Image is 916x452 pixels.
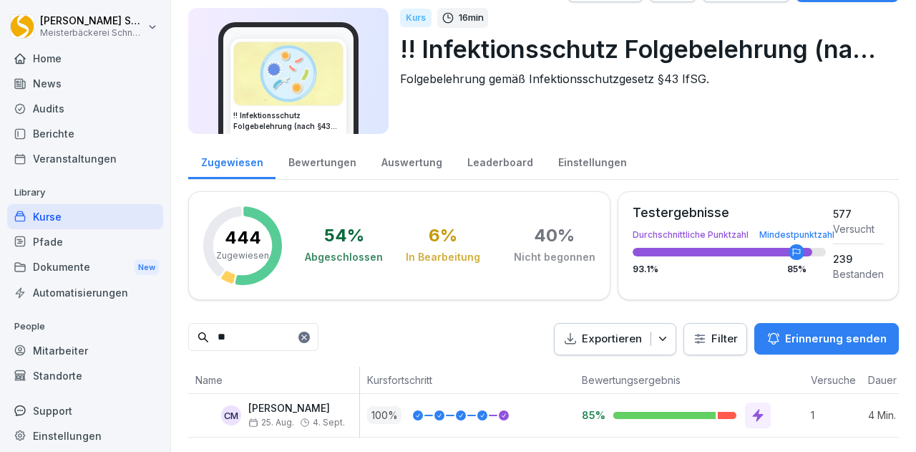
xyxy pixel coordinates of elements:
[400,70,887,87] p: Folgebelehrung gemäß Infektionsschutzgesetz §43 IfSG.
[787,265,807,274] div: 85 %
[7,280,163,305] a: Automatisierungen
[7,71,163,96] a: News
[248,403,345,415] p: [PERSON_NAME]
[545,143,639,179] a: Einstellungen
[7,46,163,71] a: Home
[454,143,545,179] a: Leaderboard
[811,372,854,388] p: Versuche
[582,331,642,347] p: Exportieren
[233,110,343,132] h3: !! Infektionsschutz Folgebelehrung (nach §43 IfSG)
[833,251,884,266] div: 239
[135,259,159,276] div: New
[633,265,826,274] div: 93.1 %
[534,227,575,244] div: 40 %
[195,372,352,388] p: Name
[7,254,163,281] div: Dokumente
[324,227,364,244] div: 54 %
[7,204,163,229] a: Kurse
[759,231,834,239] div: Mindestpunktzahl
[833,206,884,221] div: 577
[369,143,454,179] a: Auswertung
[7,254,163,281] a: DokumenteNew
[7,181,163,204] p: Library
[248,418,294,428] span: 25. Aug.
[7,363,163,388] a: Standorte
[400,31,887,67] p: !! Infektionsschutz Folgebelehrung (nach §43 IfSG)
[276,143,369,179] a: Bewertungen
[406,250,480,264] div: In Bearbeitung
[7,121,163,146] a: Berichte
[693,332,738,346] div: Filter
[234,42,343,105] img: jtrrztwhurl1lt2nit6ma5t3.png
[754,323,899,355] button: Erinnerung senden
[833,266,884,282] div: Bestanden
[367,406,401,424] p: 100 %
[400,9,432,27] div: Kurs
[582,408,602,422] p: 85%
[7,315,163,338] p: People
[225,229,261,246] p: 444
[459,11,484,25] p: 16 min
[7,229,163,254] a: Pfade
[633,206,826,219] div: Testergebnisse
[684,324,746,355] button: Filter
[367,372,567,388] p: Kursfortschritt
[216,249,269,262] p: Zugewiesen
[305,250,383,264] div: Abgeschlossen
[40,28,145,38] p: Meisterbäckerei Schneckenburger
[7,146,163,171] a: Veranstaltungen
[785,331,887,347] p: Erinnerung senden
[514,250,595,264] div: Nicht begonnen
[7,338,163,363] a: Mitarbeiter
[7,96,163,121] a: Audits
[40,15,145,27] p: [PERSON_NAME] Schneckenburger
[188,143,276,179] a: Zugewiesen
[7,398,163,423] div: Support
[582,372,796,388] p: Bewertungsergebnis
[429,227,457,244] div: 6 %
[554,323,676,355] button: Exportieren
[221,405,241,425] div: CM
[833,221,884,236] div: Versucht
[313,418,345,428] span: 4. Sept.
[7,423,163,448] a: Einstellungen
[633,231,826,239] div: Durchschnittliche Punktzahl
[811,408,861,423] p: 1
